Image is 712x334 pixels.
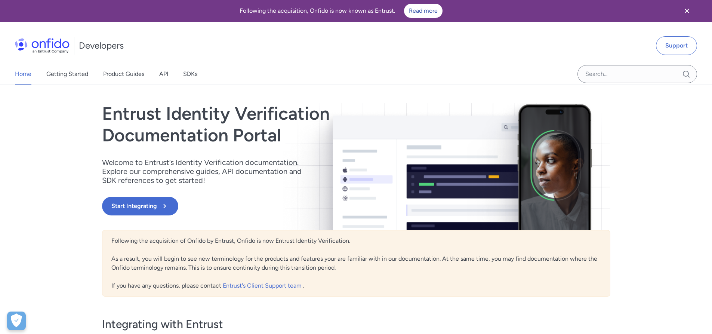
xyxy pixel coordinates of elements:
[159,64,168,85] a: API
[102,103,458,146] h1: Entrust Identity Verification Documentation Portal
[9,4,673,18] div: Following the acquisition, Onfido is now known as Entrust.
[102,158,311,185] p: Welcome to Entrust’s Identity Verification documentation. Explore our comprehensive guides, API d...
[46,64,88,85] a: Getting Started
[223,282,303,289] a: Entrust's Client Support team
[183,64,197,85] a: SDKs
[577,65,697,83] input: Onfido search input field
[7,312,26,330] button: Ouvrir le centre de préférences
[102,197,458,215] a: Start Integrating
[79,40,124,52] h1: Developers
[15,38,70,53] img: Onfido Logo
[656,36,697,55] a: Support
[102,230,610,297] div: Following the acquisition of Onfido by Entrust, Onfido is now Entrust Identity Verification. As a...
[102,197,178,215] button: Start Integrating
[673,1,701,20] button: Close banner
[15,64,31,85] a: Home
[103,64,144,85] a: Product Guides
[102,317,610,332] h3: Integrating with Entrust
[404,4,443,18] a: Read more
[682,6,691,15] svg: Close banner
[7,312,26,330] div: Préférences de cookies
